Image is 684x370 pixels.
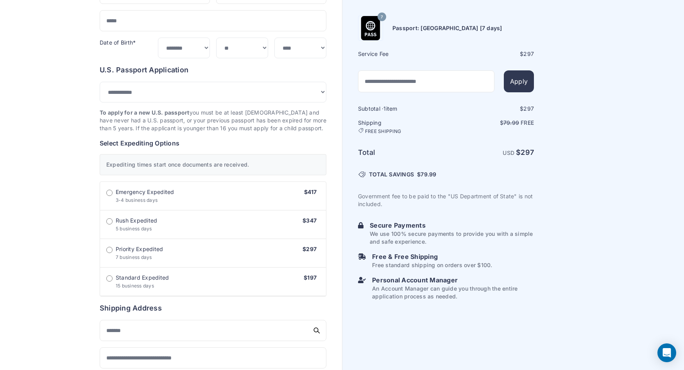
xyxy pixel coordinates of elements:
p: An Account Manager can guide you through the entire application process as needed. [372,285,534,300]
h6: Free & Free Shipping [372,252,492,261]
span: Emergency Expedited [116,188,174,196]
div: $ [447,50,534,58]
span: 1 [383,105,386,112]
span: $297 [303,246,317,252]
span: Priority Expedited [116,245,163,253]
h6: Select Expediting Options [100,138,326,148]
span: Free [521,119,534,126]
span: FREE SHIPPING [365,128,401,135]
span: $347 [303,217,317,224]
span: 297 [521,148,534,156]
span: $197 [304,274,317,281]
span: 297 [523,105,534,112]
p: Free standard shipping on orders over $100. [372,261,492,269]
h6: Total [358,147,445,158]
span: Standard Expedited [116,274,169,282]
span: 79.99 [421,171,436,178]
span: Rush Expedited [116,217,157,225]
h6: Passport: [GEOGRAPHIC_DATA] [7 days] [392,24,502,32]
span: $ [417,171,436,178]
label: Date of Birth* [100,39,136,46]
div: Open Intercom Messenger [657,343,676,362]
p: We use 100% secure payments to provide you with a simple and safe experience. [370,230,534,246]
span: 7 [381,12,383,22]
span: USD [503,149,514,156]
span: 3-4 business days [116,197,158,203]
span: 297 [523,50,534,57]
h6: Shipping Address [100,303,326,314]
strong: To apply for a new U.S. passport [100,109,190,116]
button: Apply [504,70,534,92]
span: 5 business days [116,226,152,232]
span: 7 business days [116,254,152,260]
h6: Shipping [358,119,445,135]
span: 79.99 [503,119,519,126]
h6: Subtotal · item [358,105,445,113]
span: 15 business days [116,283,154,289]
h6: Secure Payments [370,221,534,230]
img: Product Name [358,16,383,40]
h6: U.S. Passport Application [100,65,326,75]
div: $ [447,105,534,113]
h6: Personal Account Manager [372,275,534,285]
p: you must be at least [DEMOGRAPHIC_DATA] and have never had a U.S. passport, or your previous pass... [100,109,326,132]
p: Government fee to be paid to the "US Department of State" is not included. [358,192,534,208]
strong: $ [516,148,534,156]
div: Expediting times start once documents are received. [100,154,326,175]
h6: Service Fee [358,50,445,58]
span: $417 [304,189,317,195]
p: $ [447,119,534,127]
span: TOTAL SAVINGS [369,171,414,178]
